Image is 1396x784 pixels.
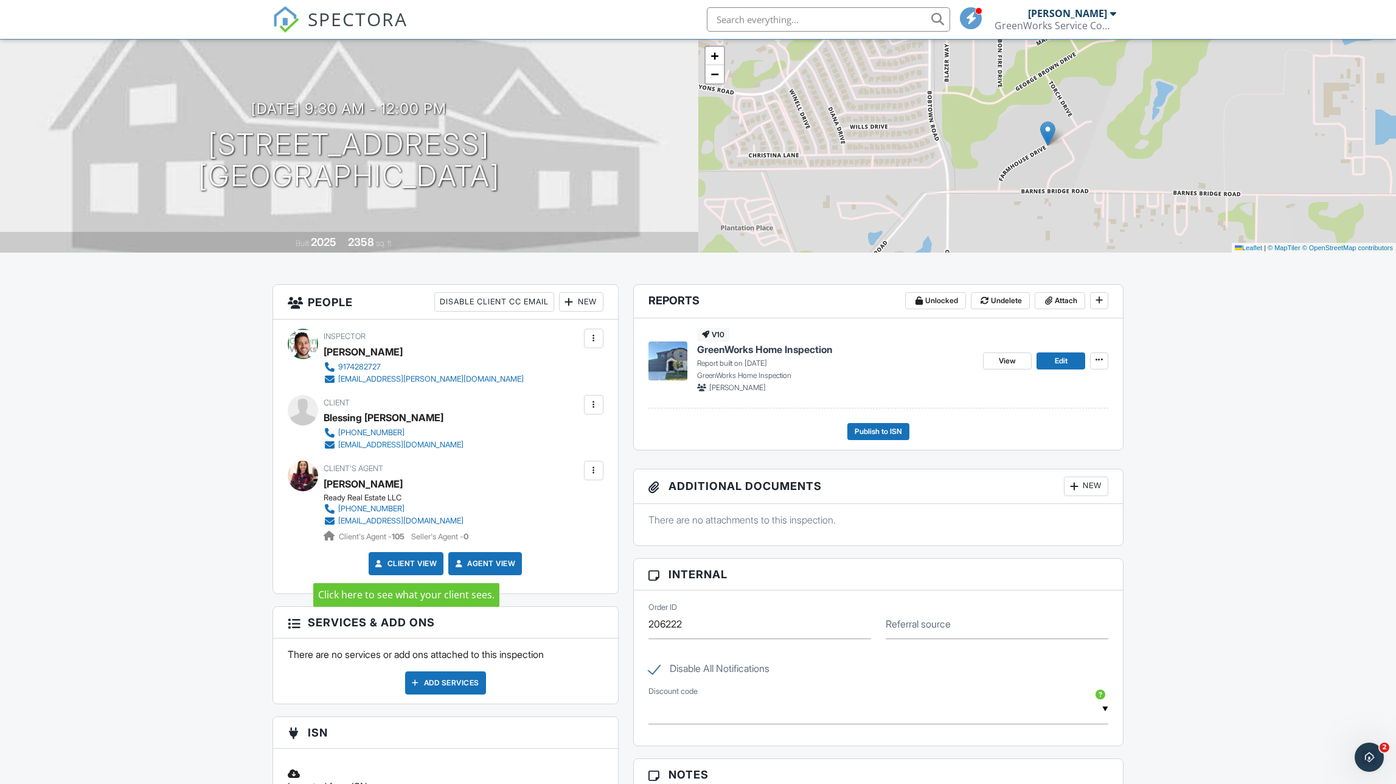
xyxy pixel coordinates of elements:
[338,504,405,514] div: [PHONE_NUMBER]
[324,503,464,515] a: [PHONE_NUMBER]
[338,428,405,438] div: [PHONE_NUMBER]
[995,19,1116,32] div: GreenWorks Service Company
[338,440,464,450] div: [EMAIL_ADDRESS][DOMAIN_NAME]
[273,16,408,42] a: SPECTORA
[324,475,403,493] div: [PERSON_NAME]
[706,65,724,83] a: Zoom out
[453,558,515,570] a: Agent View
[324,373,524,385] a: [EMAIL_ADDRESS][PERSON_NAME][DOMAIN_NAME]
[1380,743,1389,752] span: 2
[311,236,336,248] div: 2025
[324,408,443,427] div: Blessing [PERSON_NAME]
[1268,244,1301,251] a: © MapTiler
[338,362,381,372] div: 9174282727
[308,6,408,32] span: SPECTORA
[273,6,299,33] img: The Best Home Inspection Software - Spectora
[273,639,618,703] div: There are no services or add ons attached to this inspection
[273,717,618,749] h3: ISN
[710,66,718,82] span: −
[348,236,374,248] div: 2358
[198,128,500,193] h1: [STREET_ADDRESS] [GEOGRAPHIC_DATA]
[634,469,1123,504] h3: Additional Documents
[710,48,718,63] span: +
[648,513,1109,527] p: There are no attachments to this inspection.
[324,361,524,373] a: 9174282727
[434,292,554,312] div: Disable Client CC Email
[1235,244,1262,251] a: Leaflet
[411,532,468,541] span: Seller's Agent -
[1264,244,1266,251] span: |
[1040,121,1055,146] img: Marker
[324,439,464,451] a: [EMAIL_ADDRESS][DOMAIN_NAME]
[324,332,366,341] span: Inspector
[648,686,698,697] label: Discount code
[464,532,468,541] strong: 0
[296,239,309,248] span: Built
[373,558,437,570] a: Client View
[648,663,769,678] label: Disable All Notifications
[405,671,486,695] div: Add Services
[1064,477,1108,496] div: New
[338,374,524,384] div: [EMAIL_ADDRESS][PERSON_NAME][DOMAIN_NAME]
[273,607,618,639] h3: Services & Add ons
[392,532,405,541] strong: 105
[1028,7,1107,19] div: [PERSON_NAME]
[706,47,724,65] a: Zoom in
[1302,244,1393,251] a: © OpenStreetMap contributors
[648,602,677,613] label: Order ID
[707,7,950,32] input: Search everything...
[324,464,383,473] span: Client's Agent
[324,427,464,439] a: [PHONE_NUMBER]
[338,516,464,526] div: [EMAIL_ADDRESS][DOMAIN_NAME]
[251,100,446,117] h3: [DATE] 9:30 am - 12:00 pm
[634,559,1123,590] h3: Internal
[886,617,951,631] label: Referral source
[324,493,473,503] div: Ready Real Estate LLC
[559,292,603,312] div: New
[339,532,406,541] span: Client's Agent -
[324,515,464,527] a: [EMAIL_ADDRESS][DOMAIN_NAME]
[273,285,618,320] h3: People
[376,239,393,248] span: sq. ft.
[324,343,403,361] div: [PERSON_NAME]
[1355,743,1384,772] iframe: Intercom live chat
[324,398,350,407] span: Client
